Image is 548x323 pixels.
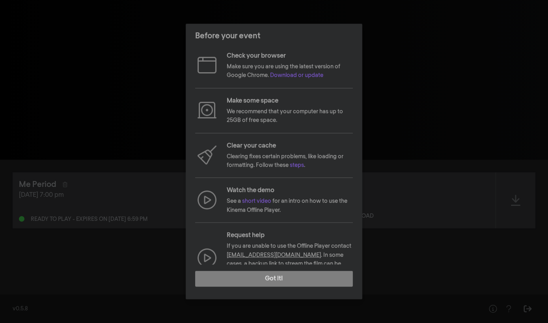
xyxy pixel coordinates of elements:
[270,73,323,78] a: Download or update
[227,197,353,215] p: See a for an intro on how to use the Kinema Offline Player.
[227,141,353,151] p: Clear your cache
[195,271,353,287] button: Got it!
[227,152,353,170] p: Clearing fixes certain problems, like loading or formatting. Follow these .
[227,51,353,61] p: Check your browser
[227,186,353,195] p: Watch the demo
[227,96,353,106] p: Make some space
[227,242,353,286] p: If you are unable to use the Offline Player contact . In some cases, a backup link to stream the ...
[227,252,321,258] a: [EMAIL_ADDRESS][DOMAIN_NAME]
[186,24,362,48] header: Before your event
[227,231,353,240] p: Request help
[242,198,271,204] a: short video
[227,62,353,80] p: Make sure you are using the latest version of Google Chrome.
[290,162,304,168] a: steps
[227,107,353,125] p: We recommend that your computer has up to 25GB of free space.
